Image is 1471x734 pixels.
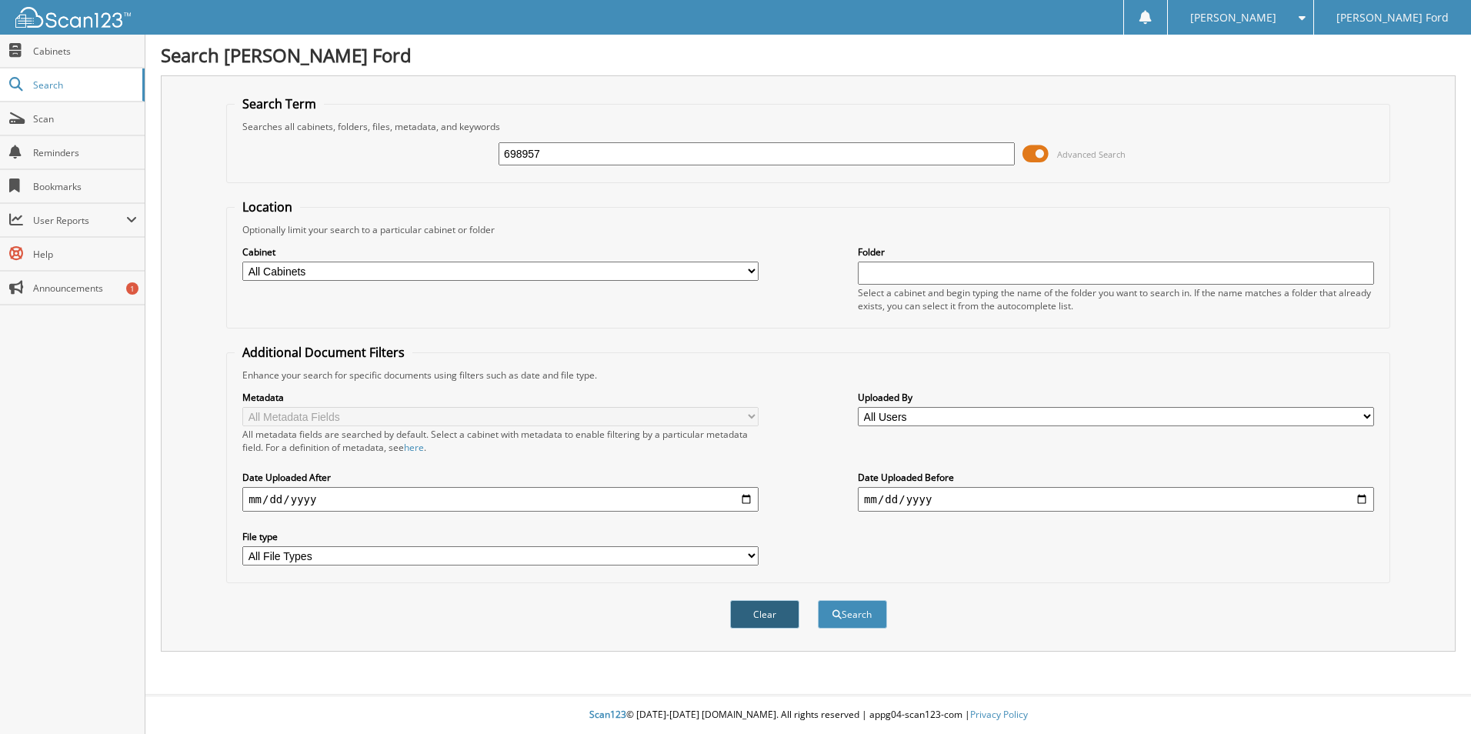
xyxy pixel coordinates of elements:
[33,78,135,92] span: Search
[126,282,138,295] div: 1
[818,600,887,629] button: Search
[858,286,1374,312] div: Select a cabinet and begin typing the name of the folder you want to search in. If the name match...
[33,214,126,227] span: User Reports
[33,282,137,295] span: Announcements
[404,441,424,454] a: here
[235,223,1382,236] div: Optionally limit your search to a particular cabinet or folder
[235,344,412,361] legend: Additional Document Filters
[15,7,131,28] img: scan123-logo-white.svg
[33,146,137,159] span: Reminders
[242,428,759,454] div: All metadata fields are searched by default. Select a cabinet with metadata to enable filtering b...
[235,120,1382,133] div: Searches all cabinets, folders, files, metadata, and keywords
[235,199,300,215] legend: Location
[145,696,1471,734] div: © [DATE]-[DATE] [DOMAIN_NAME]. All rights reserved | appg04-scan123-com |
[161,42,1456,68] h1: Search [PERSON_NAME] Ford
[858,391,1374,404] label: Uploaded By
[242,471,759,484] label: Date Uploaded After
[242,487,759,512] input: start
[1057,148,1126,160] span: Advanced Search
[858,487,1374,512] input: end
[33,180,137,193] span: Bookmarks
[1190,13,1276,22] span: [PERSON_NAME]
[33,248,137,261] span: Help
[1336,13,1449,22] span: [PERSON_NAME] Ford
[589,708,626,721] span: Scan123
[242,391,759,404] label: Metadata
[242,245,759,259] label: Cabinet
[858,245,1374,259] label: Folder
[33,45,137,58] span: Cabinets
[730,600,799,629] button: Clear
[970,708,1028,721] a: Privacy Policy
[235,369,1382,382] div: Enhance your search for specific documents using filters such as date and file type.
[242,530,759,543] label: File type
[235,95,324,112] legend: Search Term
[33,112,137,125] span: Scan
[858,471,1374,484] label: Date Uploaded Before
